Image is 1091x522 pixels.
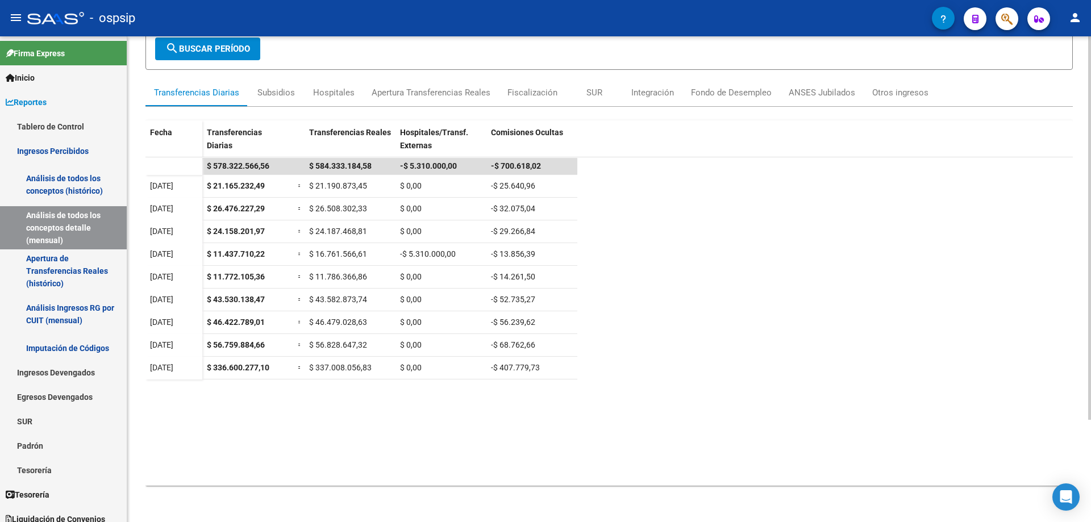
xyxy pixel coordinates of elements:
[207,318,265,327] span: $ 46.422.789,01
[491,227,535,236] span: -$ 29.266,84
[789,86,855,99] div: ANSES Jubilados
[400,340,422,349] span: $ 0,00
[207,340,265,349] span: $ 56.759.884,66
[298,227,302,236] span: =
[309,128,391,137] span: Transferencias Reales
[491,128,563,137] span: Comisiones Ocultas
[400,181,422,190] span: $ 0,00
[207,272,265,281] span: $ 11.772.105,36
[309,272,367,281] span: $ 11.786.366,86
[6,47,65,60] span: Firma Express
[586,86,602,99] div: SUR
[207,204,265,213] span: $ 26.476.227,29
[491,272,535,281] span: -$ 14.261,50
[298,272,302,281] span: =
[207,363,269,372] span: $ 336.600.277,10
[400,161,457,170] span: -$ 5.310.000,00
[491,340,535,349] span: -$ 68.762,66
[491,249,535,258] span: -$ 13.856,39
[150,204,173,213] span: [DATE]
[150,181,173,190] span: [DATE]
[309,161,372,170] span: $ 584.333.184,58
[491,363,540,372] span: -$ 407.779,73
[150,227,173,236] span: [DATE]
[9,11,23,24] mat-icon: menu
[1052,483,1080,511] div: Open Intercom Messenger
[691,86,772,99] div: Fondo de Desempleo
[400,204,422,213] span: $ 0,00
[507,86,557,99] div: Fiscalización
[305,120,395,168] datatable-header-cell: Transferencias Reales
[165,41,179,55] mat-icon: search
[207,181,265,190] span: $ 21.165.232,49
[631,86,674,99] div: Integración
[165,44,250,54] span: Buscar Período
[298,249,302,258] span: =
[298,318,302,327] span: =
[6,96,47,108] span: Reportes
[400,249,456,258] span: -$ 5.310.000,00
[309,295,367,304] span: $ 43.582.873,74
[150,249,173,258] span: [DATE]
[150,272,173,281] span: [DATE]
[207,128,262,150] span: Transferencias Diarias
[400,128,468,150] span: Hospitales/Transf. Externas
[6,488,49,501] span: Tesorería
[150,128,172,137] span: Fecha
[155,37,260,60] button: Buscar Período
[298,181,302,190] span: =
[400,272,422,281] span: $ 0,00
[207,227,265,236] span: $ 24.158.201,97
[207,161,269,170] span: $ 578.322.566,56
[309,249,367,258] span: $ 16.761.566,61
[491,204,535,213] span: -$ 32.075,04
[491,161,541,170] span: -$ 700.618,02
[486,120,577,168] datatable-header-cell: Comisiones Ocultas
[400,295,422,304] span: $ 0,00
[491,318,535,327] span: -$ 56.239,62
[298,204,302,213] span: =
[90,6,135,31] span: - ospsip
[298,295,302,304] span: =
[400,318,422,327] span: $ 0,00
[207,295,265,304] span: $ 43.530.138,47
[6,72,35,84] span: Inicio
[309,181,367,190] span: $ 21.190.873,45
[372,86,490,99] div: Apertura Transferencias Reales
[1068,11,1082,24] mat-icon: person
[298,340,302,349] span: =
[150,318,173,327] span: [DATE]
[202,120,293,168] datatable-header-cell: Transferencias Diarias
[150,363,173,372] span: [DATE]
[150,340,173,349] span: [DATE]
[309,363,372,372] span: $ 337.008.056,83
[309,318,367,327] span: $ 46.479.028,63
[491,181,535,190] span: -$ 25.640,96
[313,86,355,99] div: Hospitales
[309,227,367,236] span: $ 24.187.468,81
[207,249,265,258] span: $ 11.437.710,22
[298,363,302,372] span: =
[145,120,202,168] datatable-header-cell: Fecha
[150,295,173,304] span: [DATE]
[400,227,422,236] span: $ 0,00
[872,86,928,99] div: Otros ingresos
[309,204,367,213] span: $ 26.508.302,33
[491,295,535,304] span: -$ 52.735,27
[257,86,295,99] div: Subsidios
[154,86,239,99] div: Transferencias Diarias
[400,363,422,372] span: $ 0,00
[395,120,486,168] datatable-header-cell: Hospitales/Transf. Externas
[309,340,367,349] span: $ 56.828.647,32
